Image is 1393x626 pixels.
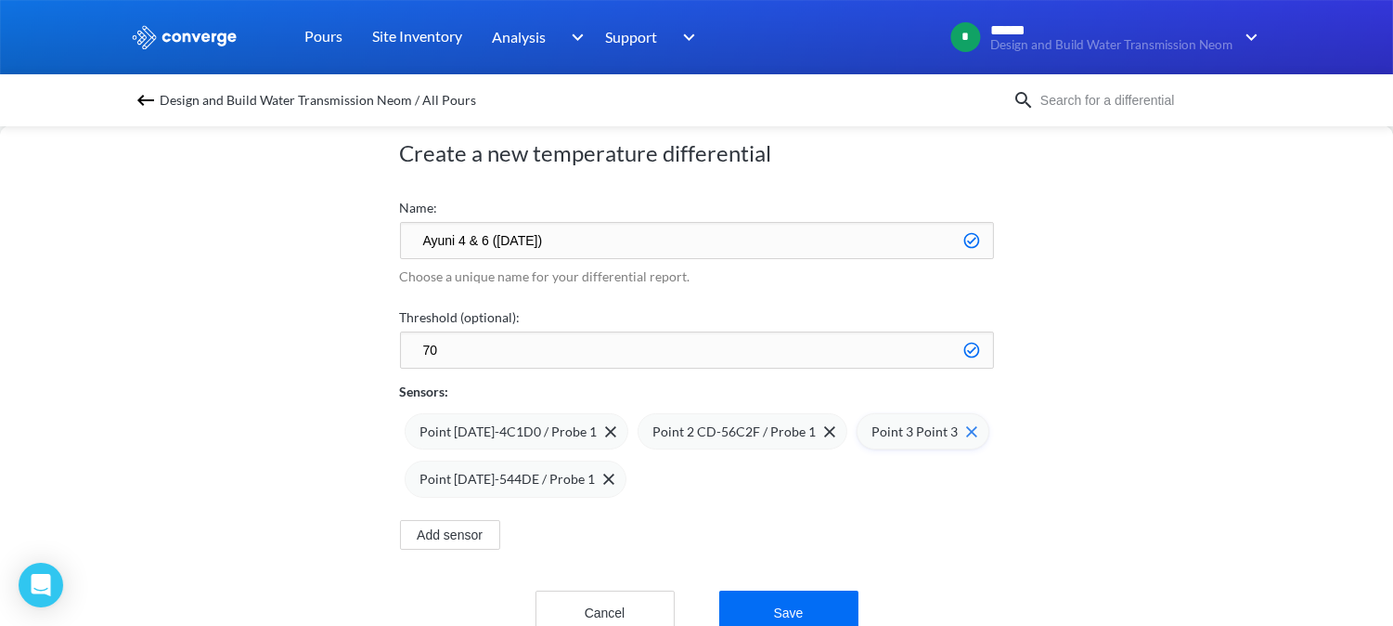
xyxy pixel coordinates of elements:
img: close-icon.svg [605,426,616,437]
input: Eg. 28°C [400,332,994,369]
span: Point 3 Point 3 [872,422,959,442]
span: Point 2 CD-56C2F / Probe 1 [653,422,817,442]
img: downArrow.svg [1233,26,1263,48]
span: Design and Build Water Transmission Neom / All Pours [161,87,477,113]
span: Point [DATE]-4C1D0 / Probe 1 [420,422,598,442]
input: Search for a differential [1035,90,1259,111]
img: close-icon-hover.svg [966,426,977,437]
img: backspace.svg [135,89,157,111]
img: close-icon.svg [603,474,614,485]
img: icon-search.svg [1013,89,1035,111]
input: Eg. TempDiff Deep Pour Basement C1sX [400,222,994,259]
label: Name: [400,198,994,218]
img: downArrow.svg [671,26,701,48]
span: Design and Build Water Transmission Neom [991,38,1233,52]
img: logo_ewhite.svg [131,25,239,49]
img: close-icon.svg [824,426,835,437]
p: Choose a unique name for your differential report. [400,267,994,287]
span: Support [606,25,658,48]
div: Open Intercom Messenger [19,563,63,607]
label: Threshold (optional): [400,307,994,328]
span: Point [DATE]-544DE / Probe 1 [420,469,596,489]
img: downArrow.svg [559,26,588,48]
p: Sensors: [400,382,449,402]
button: Add sensor [400,520,500,550]
span: Analysis [493,25,547,48]
h1: Create a new temperature differential [400,138,994,168]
